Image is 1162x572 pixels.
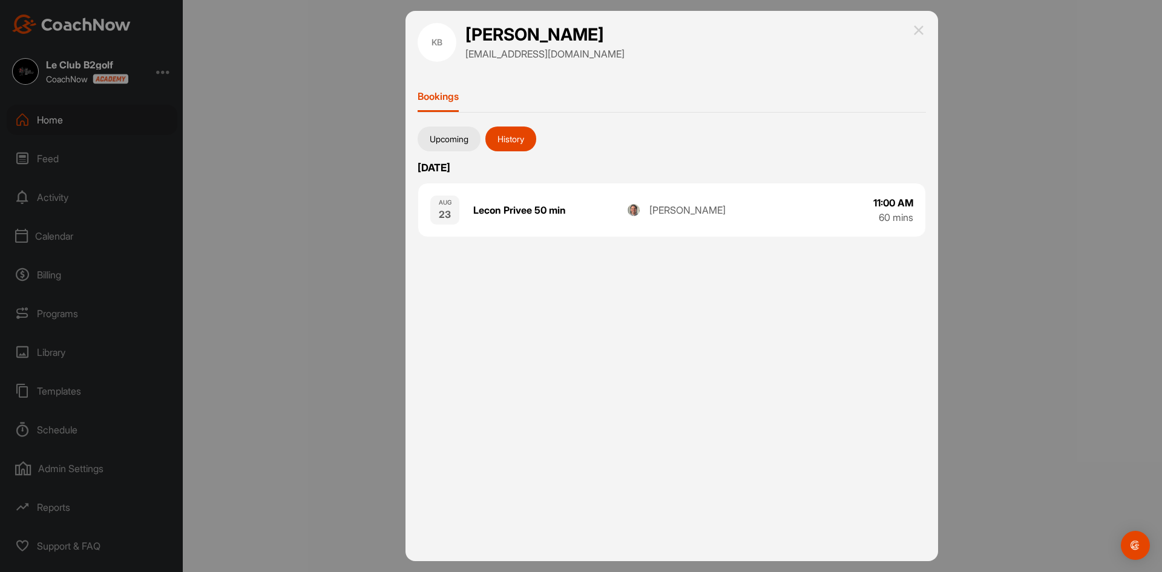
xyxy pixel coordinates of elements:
[465,23,625,47] h1: [PERSON_NAME]
[649,203,726,217] div: [PERSON_NAME]
[439,207,451,222] div: 23
[879,210,913,225] div: 60 mins
[473,203,628,217] div: Lecon Privee 50 min
[418,90,459,102] p: Bookings
[418,160,926,176] p: [DATE]
[439,198,451,207] div: AUG
[418,127,481,152] button: Upcoming
[873,196,913,210] div: 11:00 AM
[911,23,926,38] img: close
[418,23,456,62] div: KB
[628,204,640,216] img: profile_image
[485,127,536,152] button: History
[465,47,625,61] p: [EMAIL_ADDRESS][DOMAIN_NAME]
[1121,531,1150,560] div: Open Intercom Messenger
